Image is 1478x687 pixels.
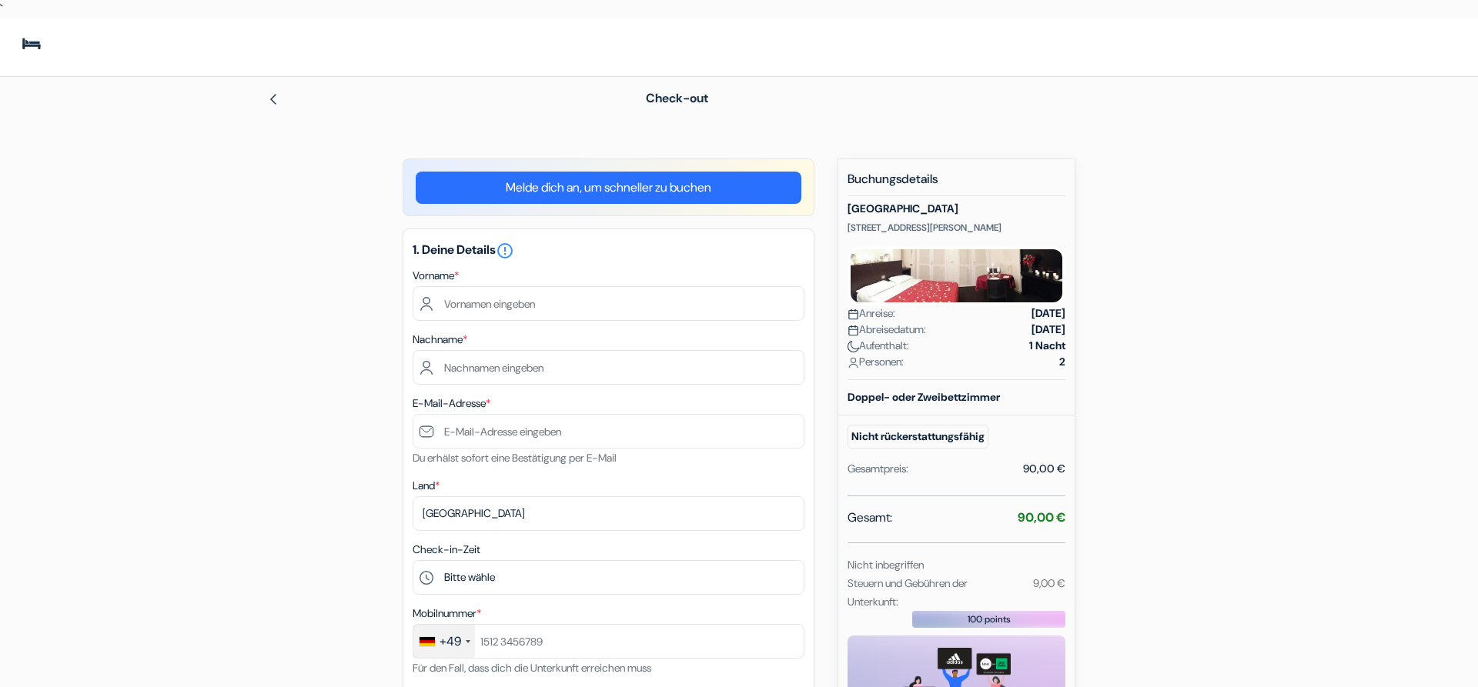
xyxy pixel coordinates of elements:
label: Vorname [413,268,459,284]
small: Nicht rückerstattungsfähig [848,425,988,449]
input: 1512 3456789 [413,624,804,659]
span: Check-out [646,90,708,106]
h5: Buchungsdetails [848,172,1065,196]
span: 100 points [968,612,1011,626]
img: calendar.svg [848,325,859,336]
div: 90,00 € [1023,461,1065,477]
strong: 2 [1059,354,1065,370]
input: E-Mail-Adresse eingeben [413,414,804,449]
input: Nachnamen eingeben [413,350,804,385]
input: Vornamen eingeben [413,286,804,321]
span: Gesamt: [848,509,892,527]
img: calendar.svg [848,308,859,320]
small: Nicht inbegriffen [848,558,924,572]
img: Jugendherbergen.com [18,31,202,64]
img: moon.svg [848,341,859,352]
a: Melde dich an, um schneller zu buchen [416,172,801,204]
i: error_outline [496,242,514,260]
small: Du erhälst sofort eine Bestätigung per E-Mail [413,451,617,465]
strong: 90,00 € [1018,509,1065,525]
small: Für den Fall, dass dich die Unterkunft erreichen muss [413,661,651,675]
label: Land [413,478,440,494]
div: Gesamtpreis: [848,461,908,477]
span: Personen: [848,354,904,370]
b: Doppel- oder Zweibettzimmer [848,390,1000,404]
label: Mobilnummer [413,605,481,622]
span: Abreisedatum: [848,322,926,338]
strong: [DATE] [1032,305,1065,322]
h5: [GEOGRAPHIC_DATA] [848,202,1065,215]
small: Steuern und Gebühren der Unterkunft: [848,576,968,609]
span: Anreise: [848,305,895,322]
small: 9,00 € [1033,576,1065,590]
div: +49 [440,632,461,651]
strong: [DATE] [1032,322,1065,338]
label: Check-in-Zeit [413,542,480,558]
p: [STREET_ADDRESS][PERSON_NAME] [848,222,1065,234]
label: E-Mail-Adresse [413,395,490,412]
strong: 1 Nacht [1029,338,1065,354]
a: error_outline [496,242,514,258]
span: Aufenthalt: [848,338,909,354]
div: Germany (Deutschland): +49 [413,625,475,658]
img: user_icon.svg [848,357,859,369]
h5: 1. Deine Details [413,242,804,260]
label: Nachname [413,332,467,348]
img: left_arrow.svg [267,93,279,105]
